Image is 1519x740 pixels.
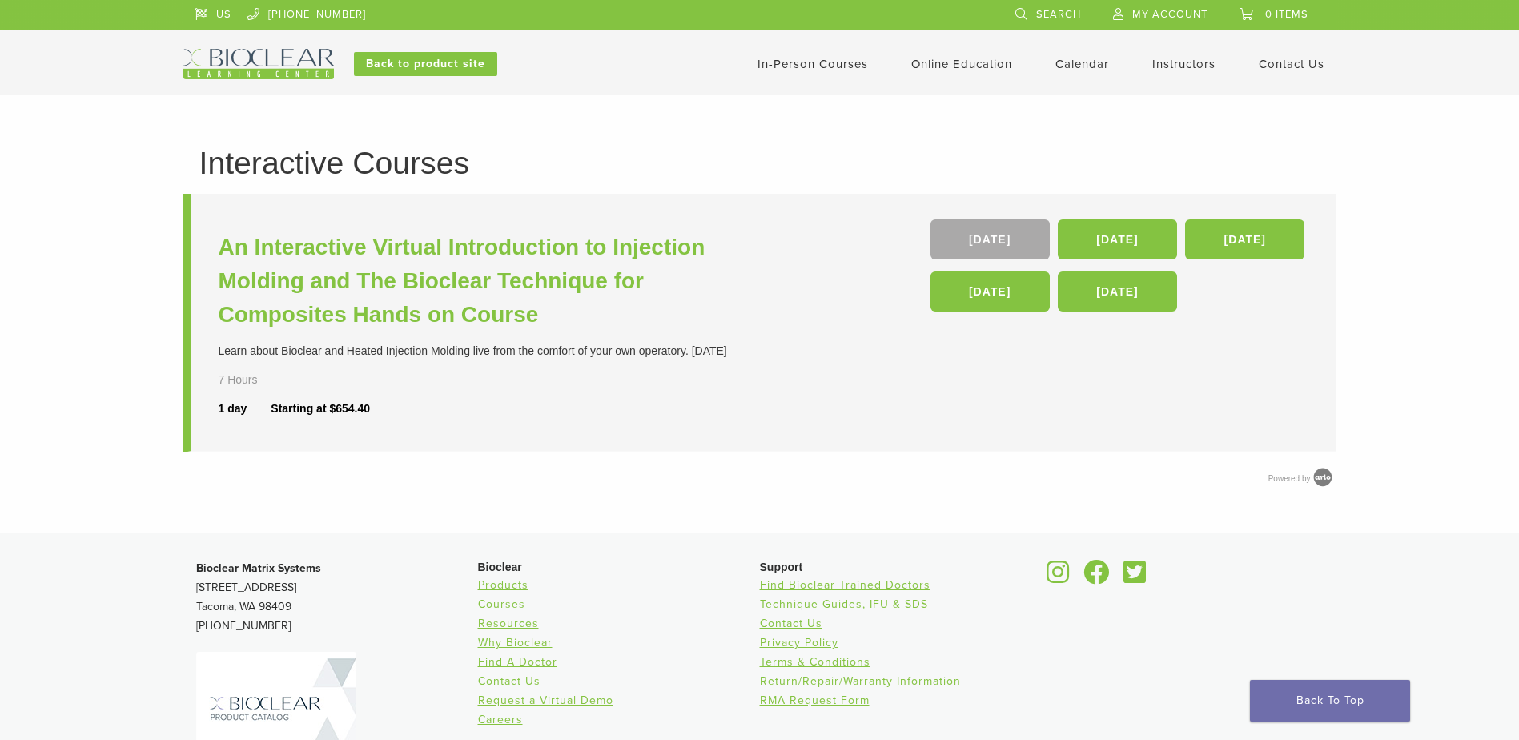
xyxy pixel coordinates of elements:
[478,617,539,630] a: Resources
[478,694,613,707] a: Request a Virtual Demo
[1042,569,1075,585] a: Bioclear
[760,674,961,688] a: Return/Repair/Warranty Information
[271,400,370,417] div: Starting at $654.40
[1152,57,1216,71] a: Instructors
[1268,474,1336,483] a: Powered by
[760,578,930,592] a: Find Bioclear Trained Doctors
[478,674,540,688] a: Contact Us
[1079,569,1115,585] a: Bioclear
[196,561,321,575] strong: Bioclear Matrix Systems
[760,636,838,650] a: Privacy Policy
[930,219,1309,320] div: , , , ,
[1265,8,1308,21] span: 0 items
[478,713,523,726] a: Careers
[911,57,1012,71] a: Online Education
[478,597,525,611] a: Courses
[760,617,822,630] a: Contact Us
[930,271,1050,312] a: [DATE]
[1058,219,1177,259] a: [DATE]
[1058,271,1177,312] a: [DATE]
[478,578,528,592] a: Products
[478,561,522,573] span: Bioclear
[199,147,1320,179] h1: Interactive Courses
[1036,8,1081,21] span: Search
[478,655,557,669] a: Find A Doctor
[760,655,870,669] a: Terms & Conditions
[1132,8,1208,21] span: My Account
[1259,57,1324,71] a: Contact Us
[930,219,1050,259] a: [DATE]
[1185,219,1304,259] a: [DATE]
[1311,465,1335,489] img: Arlo training & Event Software
[757,57,868,71] a: In-Person Courses
[219,400,271,417] div: 1 day
[219,372,300,388] div: 7 Hours
[354,52,497,76] a: Back to product site
[219,231,764,332] a: An Interactive Virtual Introduction to Injection Molding and The Bioclear Technique for Composite...
[183,49,334,79] img: Bioclear
[1250,680,1410,722] a: Back To Top
[1119,569,1152,585] a: Bioclear
[219,343,764,360] div: Learn about Bioclear and Heated Injection Molding live from the comfort of your own operatory. [D...
[760,694,870,707] a: RMA Request Form
[1055,57,1109,71] a: Calendar
[760,561,803,573] span: Support
[196,559,478,636] p: [STREET_ADDRESS] Tacoma, WA 98409 [PHONE_NUMBER]
[760,597,928,611] a: Technique Guides, IFU & SDS
[478,636,553,650] a: Why Bioclear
